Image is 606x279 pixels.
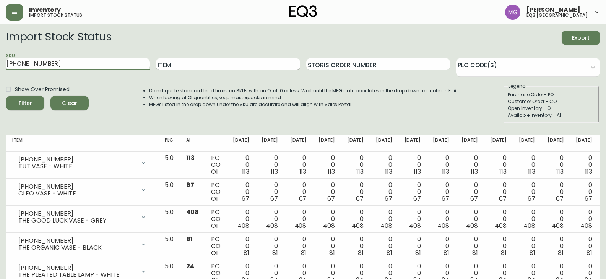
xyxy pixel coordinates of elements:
[290,209,307,229] div: 0 0
[558,248,564,257] span: 81
[380,221,392,230] span: 408
[211,236,221,256] div: PO CO
[318,182,335,202] div: 0 0
[523,221,535,230] span: 408
[548,155,564,175] div: 0 0
[530,248,535,257] span: 81
[548,236,564,256] div: 0 0
[519,182,535,202] div: 0 0
[18,210,136,217] div: [PHONE_NUMBER]
[585,194,592,203] span: 67
[414,167,421,176] span: 113
[233,155,249,175] div: 0 0
[437,221,449,230] span: 408
[376,236,392,256] div: 0 0
[299,194,307,203] span: 67
[12,209,153,226] div: [PHONE_NUMBER]THE GOOD LUCK VASE - GREY
[490,236,507,256] div: 0 0
[18,190,136,197] div: CLEO VASE - WHITE
[347,236,364,256] div: 0 0
[186,262,194,271] span: 24
[318,155,335,175] div: 0 0
[6,96,44,110] button: Filter
[471,167,478,176] span: 113
[12,236,153,253] div: [PHONE_NUMBER]THE ORGANIC VASE - BLACK
[472,248,478,257] span: 81
[352,221,364,230] span: 408
[466,221,478,230] span: 408
[186,208,199,216] span: 408
[295,221,307,230] span: 408
[211,167,218,176] span: OI
[376,155,392,175] div: 0 0
[233,209,249,229] div: 0 0
[18,183,136,190] div: [PHONE_NUMBER]
[461,236,478,256] div: 0 0
[289,5,317,18] img: logo
[499,194,507,203] span: 67
[548,182,564,202] div: 0 0
[376,209,392,229] div: 0 0
[15,85,70,94] span: Show Over Promised
[57,98,83,108] span: Clear
[552,221,564,230] span: 408
[385,167,392,176] span: 113
[519,209,535,229] div: 0 0
[159,179,180,206] td: 5.0
[266,221,278,230] span: 408
[318,209,335,229] div: 0 0
[370,135,398,152] th: [DATE]
[347,155,364,175] div: 0 0
[528,167,535,176] span: 113
[149,94,458,101] li: When looking at OI quantities, keep masterpacks in mind.
[580,221,592,230] span: 408
[186,153,195,162] span: 113
[585,167,592,176] span: 113
[18,156,136,163] div: [PHONE_NUMBER]
[272,248,278,257] span: 81
[237,221,249,230] span: 408
[568,33,594,43] span: Export
[576,236,592,256] div: 0 0
[29,7,61,13] span: Inventory
[556,194,564,203] span: 67
[211,194,218,203] span: OI
[262,236,278,256] div: 0 0
[227,135,255,152] th: [DATE]
[50,96,89,110] button: Clear
[461,182,478,202] div: 0 0
[159,206,180,233] td: 5.0
[290,155,307,175] div: 0 0
[18,217,136,224] div: THE GOOD LUCK VASE - GREY
[341,135,370,152] th: [DATE]
[328,167,335,176] span: 113
[18,237,136,244] div: [PHONE_NUMBER]
[18,163,136,170] div: TUT VASE - WHITE
[329,248,335,257] span: 81
[262,182,278,202] div: 0 0
[405,155,421,175] div: 0 0
[484,135,513,152] th: [DATE]
[262,155,278,175] div: 0 0
[18,271,136,278] div: THE PLEATED TABLE LAMP - WHITE
[587,248,592,257] span: 81
[159,135,180,152] th: PLC
[18,264,136,271] div: [PHONE_NUMBER]
[290,236,307,256] div: 0 0
[262,209,278,229] div: 0 0
[18,244,136,251] div: THE ORGANIC VASE - BLACK
[490,209,507,229] div: 0 0
[442,194,449,203] span: 67
[6,135,159,152] th: Item
[356,167,364,176] span: 113
[376,182,392,202] div: 0 0
[433,209,449,229] div: 0 0
[470,194,478,203] span: 67
[576,209,592,229] div: 0 0
[556,167,564,176] span: 113
[398,135,427,152] th: [DATE]
[508,112,595,119] div: Available Inventory - AI
[508,91,595,98] div: Purchase Order - PO
[186,235,193,244] span: 81
[461,209,478,229] div: 0 0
